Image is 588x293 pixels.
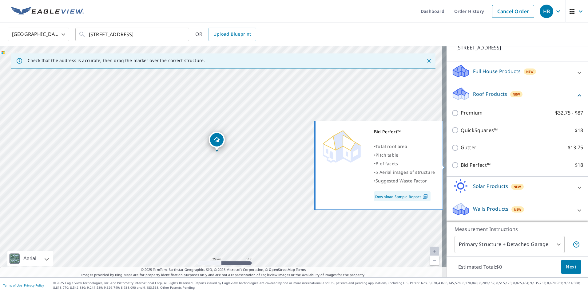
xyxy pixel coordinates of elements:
[430,247,439,256] a: Current Level 20, Zoom In Disabled
[568,144,583,151] p: $13.75
[320,127,363,164] img: Premium
[540,5,553,18] div: HB
[195,28,256,41] div: OR
[374,168,435,177] div: •
[141,267,306,272] span: © 2025 TomTom, Earthstar Geographics SIO, © 2025 Microsoft Corporation, ©
[375,169,435,175] span: 5 Aerial images of structure
[513,92,520,97] span: New
[28,58,205,63] p: Check that the address is accurate, then drag the marker over the correct structure.
[209,28,256,41] a: Upload Blueprint
[566,263,576,271] span: Next
[461,127,498,134] p: QuickSquares™
[430,256,439,265] a: Current Level 20, Zoom Out
[451,87,583,104] div: Roof ProductsNew
[374,191,431,201] a: Download Sample Report
[374,151,435,159] div: •
[375,152,398,158] span: Pitch table
[453,260,507,274] p: Estimated Total: $0
[209,132,225,151] div: Dropped pin, building 1, Residential property, 4820 40th Ave W Seattle, WA 98199
[461,144,476,151] p: Gutter
[3,283,22,287] a: Terms of Use
[53,281,585,290] p: © 2025 Eagle View Technologies, Inc. and Pictometry International Corp. All Rights Reserved. Repo...
[473,90,507,98] p: Roof Products
[8,26,69,43] div: [GEOGRAPHIC_DATA]
[374,159,435,168] div: •
[7,251,53,266] div: Aerial
[514,207,522,212] span: New
[473,182,508,190] p: Solar Products
[296,267,306,272] a: Terms
[492,5,534,18] a: Cancel Order
[374,142,435,151] div: •
[575,161,583,169] p: $18
[575,127,583,134] p: $18
[451,64,583,81] div: Full House ProductsNew
[555,109,583,117] p: $32.75 - $87
[375,161,398,166] span: # of facets
[425,57,433,65] button: Close
[456,44,561,51] p: [STREET_ADDRESS]
[375,178,427,184] span: Suggested Waste Factor
[374,177,435,185] div: •
[561,260,581,274] button: Next
[455,225,580,233] p: Measurement Instructions
[455,236,565,253] div: Primary Structure + Detached Garage
[451,202,583,219] div: Walls ProductsNew
[269,267,295,272] a: OpenStreetMap
[461,161,491,169] p: Bid Perfect™
[24,283,44,287] a: Privacy Policy
[514,184,521,189] span: New
[451,179,583,197] div: Solar ProductsNew
[526,69,534,74] span: New
[213,30,251,38] span: Upload Blueprint
[3,283,44,287] p: |
[22,251,38,266] div: Aerial
[89,26,177,43] input: Search by address or latitude-longitude
[461,109,483,117] p: Premium
[473,205,508,213] p: Walls Products
[11,7,84,16] img: EV Logo
[421,194,429,199] img: Pdf Icon
[473,68,521,75] p: Full House Products
[375,143,407,149] span: Total roof area
[573,241,580,248] span: Your report will include the primary structure and a detached garage if one exists.
[374,127,435,136] div: Bid Perfect™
